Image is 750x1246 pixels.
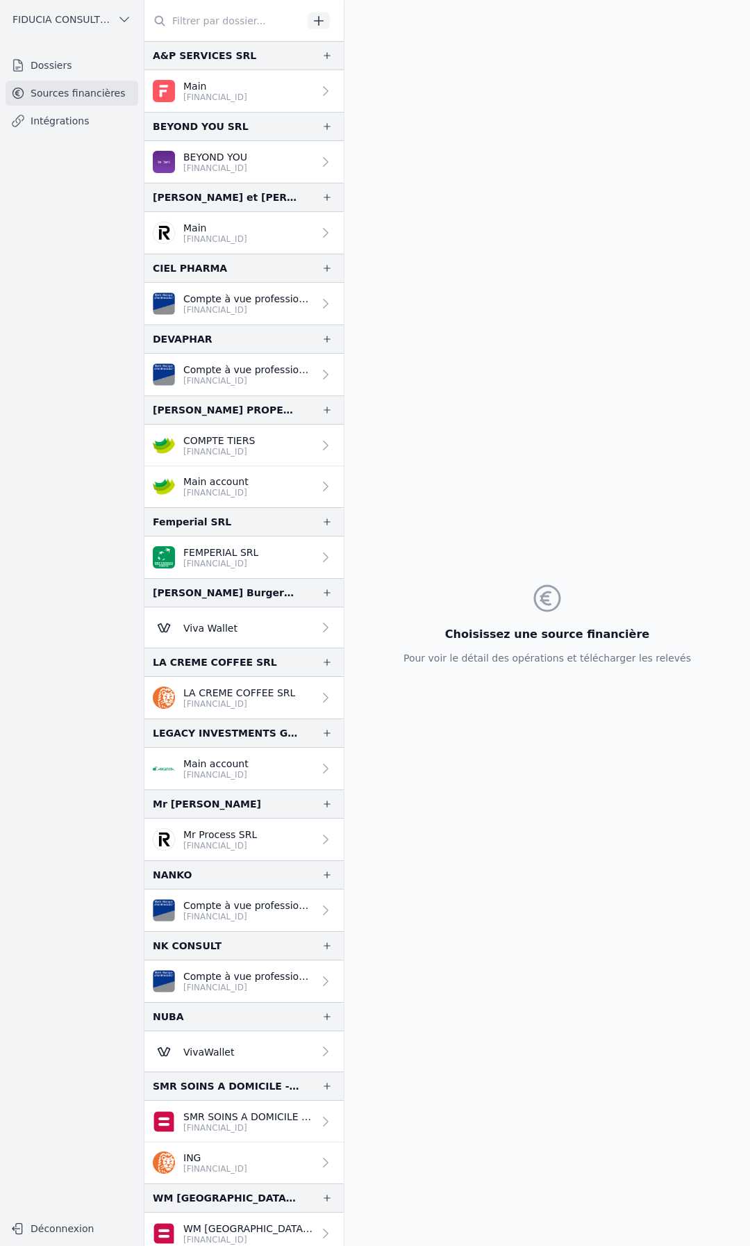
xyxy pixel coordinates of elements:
p: WM [GEOGRAPHIC_DATA] - [GEOGRAPHIC_DATA] [183,1222,313,1236]
a: COMPTE TIERS [FINANCIAL_ID] [144,425,344,466]
a: Main account [FINANCIAL_ID] [144,748,344,789]
a: BEYOND YOU [FINANCIAL_ID] [144,141,344,183]
img: belfius.png [153,1110,175,1133]
a: Compte à vue professionnel [FINANCIAL_ID] [144,283,344,325]
img: VAN_BREDA_JVBABE22XXX.png [153,363,175,386]
p: [FINANCIAL_ID] [183,446,255,457]
img: BNP_BE_BUSINESS_GEBABEBB.png [153,546,175,568]
a: Intégrations [6,108,138,133]
p: Compte à vue professionnel [183,292,313,306]
p: [FINANCIAL_ID] [183,92,247,103]
p: [FINANCIAL_ID] [183,769,249,780]
a: FEMPERIAL SRL [FINANCIAL_ID] [144,536,344,578]
a: LA CREME COFFEE SRL [FINANCIAL_ID] [144,677,344,719]
img: revolut.png [153,222,175,244]
p: [FINANCIAL_ID] [183,233,247,245]
a: Main [FINANCIAL_ID] [144,70,344,112]
p: ING [183,1151,247,1165]
p: Viva Wallet [183,621,237,635]
p: VivaWallet [183,1045,234,1059]
p: Compte à vue professionnel [183,899,313,912]
input: Filtrer par dossier... [144,8,303,33]
div: [PERSON_NAME] et [PERSON_NAME] [153,189,299,206]
div: [PERSON_NAME] Burgers BV [153,584,299,601]
p: Main account [183,757,249,771]
p: Main [183,221,247,235]
a: Compte à vue professionnel [FINANCIAL_ID] [144,890,344,931]
p: Mr Process SRL [183,828,257,842]
p: [FINANCIAL_ID] [183,487,249,498]
p: [FINANCIAL_ID] [183,911,313,922]
p: [FINANCIAL_ID] [183,982,313,993]
div: LA CREME COFFEE SRL [153,654,277,671]
p: Compte à vue professionnel [183,969,313,983]
p: [FINANCIAL_ID] [183,163,247,174]
img: VAN_BREDA_JVBABE22XXX.png [153,899,175,921]
a: Main [FINANCIAL_ID] [144,212,344,254]
p: [FINANCIAL_ID] [183,698,295,710]
img: VAN_BREDA_JVBABE22XXX.png [153,293,175,315]
a: VivaWallet [144,1031,344,1072]
img: crelan.png [153,475,175,498]
p: [FINANCIAL_ID] [183,1163,247,1174]
h3: Choisissez une source financière [403,626,691,643]
a: Compte à vue professionnel [FINANCIAL_ID] [144,354,344,395]
div: DEVAPHAR [153,331,212,347]
a: Viva Wallet [144,607,344,648]
img: FINOM_SOBKDEBB.png [153,80,175,102]
img: Viva-Wallet.webp [153,616,175,639]
p: Main [183,79,247,93]
a: Dossiers [6,53,138,78]
p: COMPTE TIERS [183,434,255,448]
a: Compte à vue professionnel [FINANCIAL_ID] [144,960,344,1002]
a: Main account [FINANCIAL_ID] [144,466,344,507]
div: A&P SERVICES SRL [153,47,256,64]
div: WM [GEOGRAPHIC_DATA] SRL [153,1190,299,1206]
p: BEYOND YOU [183,150,247,164]
a: Sources financières [6,81,138,106]
div: LEGACY INVESTMENTS GROUP [153,725,299,741]
p: [FINANCIAL_ID] [183,1122,313,1133]
div: CIEL PHARMA [153,260,227,277]
p: Compte à vue professionnel [183,363,313,377]
img: VAN_BREDA_JVBABE22XXX.png [153,970,175,992]
a: Mr Process SRL [FINANCIAL_ID] [144,819,344,860]
img: ing.png [153,1151,175,1174]
img: ARGENTA_ARSPBE22.png [153,757,175,780]
p: FEMPERIAL SRL [183,546,258,559]
p: Pour voir le détail des opérations et télécharger les relevés [403,651,691,665]
img: belfius.png [153,1222,175,1245]
div: NK CONSULT [153,937,222,954]
span: FIDUCIA CONSULTING SRL [12,13,112,26]
button: FIDUCIA CONSULTING SRL [6,8,138,31]
div: NUBA [153,1008,184,1025]
p: SMR SOINS A DOMICILE - THU [183,1110,313,1124]
img: crelan.png [153,434,175,457]
p: [FINANCIAL_ID] [183,840,257,851]
div: Mr [PERSON_NAME] [153,796,261,812]
p: [FINANCIAL_ID] [183,558,258,569]
img: Viva-Wallet.webp [153,1040,175,1063]
div: [PERSON_NAME] PROPERTIES SRL [153,402,299,418]
button: Déconnexion [6,1218,138,1240]
img: revolut.png [153,828,175,851]
p: [FINANCIAL_ID] [183,375,313,386]
p: [FINANCIAL_ID] [183,304,313,315]
div: NANKO [153,867,192,883]
div: SMR SOINS A DOMICILE - THUISZORG [153,1078,299,1095]
a: ING [FINANCIAL_ID] [144,1142,344,1183]
div: BEYOND YOU SRL [153,118,249,135]
div: Femperial SRL [153,514,231,530]
p: LA CREME COFFEE SRL [183,686,295,700]
p: [FINANCIAL_ID] [183,1234,313,1245]
a: SMR SOINS A DOMICILE - THU [FINANCIAL_ID] [144,1101,344,1142]
img: ing.png [153,687,175,709]
p: Main account [183,475,249,489]
img: BEOBANK_CTBKBEBX.png [153,151,175,173]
